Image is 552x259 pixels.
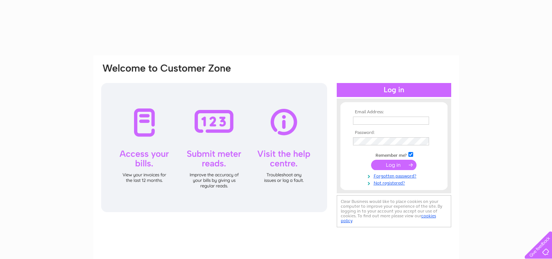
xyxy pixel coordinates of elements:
a: cookies policy [341,213,436,223]
a: Not registered? [353,179,437,186]
th: Password: [351,130,437,135]
div: Clear Business would like to place cookies on your computer to improve your experience of the sit... [337,195,451,227]
td: Remember me? [351,151,437,158]
a: Forgotten password? [353,172,437,179]
th: Email Address: [351,110,437,115]
input: Submit [371,160,416,170]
